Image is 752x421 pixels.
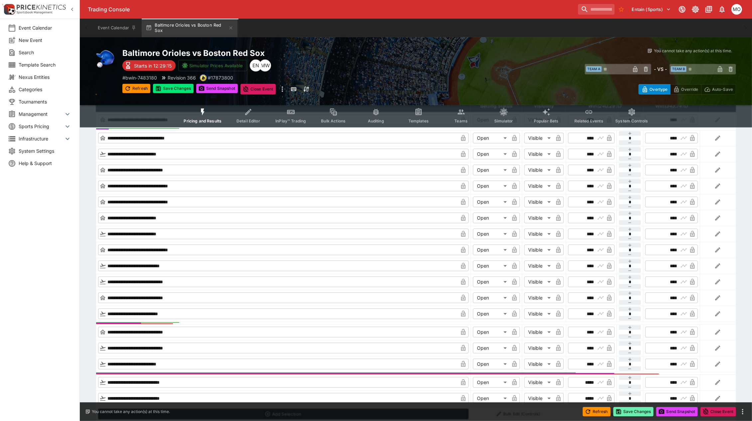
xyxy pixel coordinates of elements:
div: Visible [524,229,553,239]
div: Visible [524,309,553,319]
div: Visible [524,293,553,303]
img: PriceKinetics Logo [2,3,15,16]
div: Visible [524,165,553,175]
div: Open [473,343,509,353]
div: Open [473,359,509,369]
h2: Copy To Clipboard [122,48,429,58]
div: Open [473,393,509,404]
div: Open [473,165,509,175]
button: Simulator Prices Available [178,60,247,71]
span: New Event [19,37,72,44]
button: Refresh [583,407,611,416]
p: Revision 366 [168,74,196,81]
div: Visible [524,181,553,191]
p: Override [681,86,698,93]
h6: - VS - [654,66,667,73]
div: Open [473,309,509,319]
button: Overtype [639,84,671,95]
span: Team A [586,66,602,72]
button: Notifications [716,3,728,15]
button: more [278,84,286,95]
span: Teams [454,118,468,123]
button: Connected to PK [676,3,688,15]
div: Visible [524,261,553,271]
span: Related Events [574,118,603,123]
button: more [739,408,747,416]
button: Override [670,84,701,95]
button: No Bookmarks [616,4,627,15]
span: System Settings [19,147,72,154]
p: Copy To Clipboard [208,74,233,81]
span: Nexus Entities [19,74,72,81]
span: Sports Pricing [19,123,64,130]
button: Send Snapshot [656,407,698,416]
span: Infrastructure [19,135,64,142]
p: Starts in 12:29:15 [134,62,172,69]
p: You cannot take any action(s) at this time. [92,409,170,415]
img: baseball.png [96,48,117,69]
div: Visible [524,393,553,404]
div: Visible [524,149,553,159]
span: System Controls [615,118,648,123]
button: Toggle light/dark mode [689,3,701,15]
span: Detail Editor [236,118,260,123]
div: Visible [524,213,553,223]
input: search [578,4,615,15]
div: Mark O'Loughlan [731,4,742,15]
span: Templates [408,118,429,123]
span: Search [19,49,72,56]
div: Eamon Nunn [250,60,262,72]
div: Open [473,245,509,255]
div: Open [473,213,509,223]
div: Trading Console [88,6,575,13]
span: Pricing and Results [184,118,222,123]
button: Event Calendar [94,19,140,37]
div: Michael Wilczynski [259,60,271,72]
div: Open [473,327,509,337]
span: Help & Support [19,160,72,167]
p: Auto-Save [712,86,733,93]
div: Open [473,149,509,159]
span: Tournaments [19,98,72,105]
div: Visible [524,197,553,207]
div: Open [473,181,509,191]
div: Open [473,293,509,303]
div: Visible [524,377,553,388]
button: Mark O'Loughlan [729,2,744,17]
button: Documentation [703,3,715,15]
div: Open [473,261,509,271]
span: Event Calendar [19,24,72,31]
span: Simulator [494,118,513,123]
span: Template Search [19,61,72,68]
span: Bulk Actions [321,118,346,123]
button: Auto-Save [701,84,736,95]
div: Visible [524,359,553,369]
div: Visible [524,343,553,353]
div: Open [473,133,509,143]
span: InPlay™ Trading [275,118,306,123]
div: Start From [639,84,736,95]
img: Sportsbook Management [17,11,53,14]
span: Team B [671,66,686,72]
div: Open [473,377,509,388]
p: Overtype [650,86,668,93]
div: Visible [524,133,553,143]
div: Visible [524,327,553,337]
button: Close Event [240,84,276,95]
div: Event type filters [178,104,653,127]
button: Select Tenant [628,4,675,15]
div: Visible [524,277,553,287]
div: Open [473,277,509,287]
img: bwin.png [200,75,206,81]
div: Visible [524,245,553,255]
button: Send Snapshot [196,84,238,93]
button: Save Changes [153,84,194,93]
button: Save Changes [613,407,654,416]
img: PriceKinetics [17,5,66,10]
div: Open [473,197,509,207]
p: You cannot take any action(s) at this time. [654,48,732,54]
span: Popular Bets [534,118,559,123]
span: Auditing [368,118,384,123]
button: Baltimore Orioles vs Boston Red Sox [142,19,237,37]
span: Management [19,110,64,117]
